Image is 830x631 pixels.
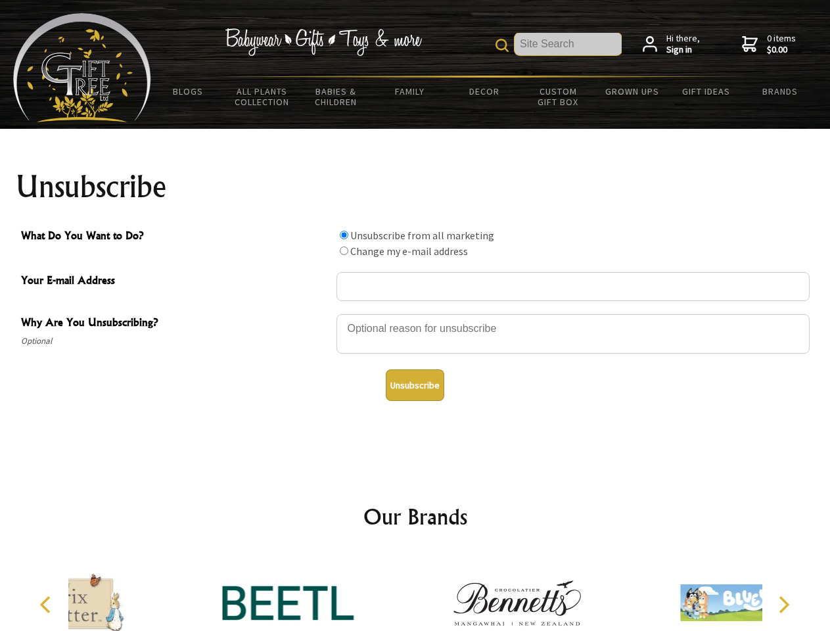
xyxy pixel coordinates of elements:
a: BLOGS [151,78,225,105]
a: Grown Ups [595,78,669,105]
img: product search [496,39,509,52]
button: Next [769,590,798,619]
span: Your E-mail Address [21,272,330,291]
a: All Plants Collection [225,78,300,116]
input: Your E-mail Address [336,272,810,301]
button: Previous [33,590,62,619]
a: Decor [447,78,521,105]
a: Brands [743,78,818,105]
h2: Our Brands [26,501,804,532]
span: Why Are You Unsubscribing? [21,314,330,333]
button: Unsubscribe [386,369,444,401]
strong: $0.00 [767,44,796,56]
a: Babies & Children [299,78,373,116]
strong: Sign in [666,44,700,56]
span: Optional [21,333,330,349]
label: Change my e-mail address [350,245,468,258]
textarea: Why Are You Unsubscribing? [336,314,810,354]
a: Family [373,78,448,105]
img: Babywear - Gifts - Toys & more [225,28,422,56]
span: 0 items [767,32,796,56]
a: 0 items$0.00 [742,33,796,56]
input: What Do You Want to Do? [340,231,348,239]
input: Site Search [515,33,622,55]
label: Unsubscribe from all marketing [350,229,494,242]
img: Babyware - Gifts - Toys and more... [13,13,151,122]
h1: Unsubscribe [16,171,815,202]
span: Hi there, [666,33,700,56]
a: Custom Gift Box [521,78,595,116]
a: Gift Ideas [669,78,743,105]
input: What Do You Want to Do? [340,246,348,255]
span: What Do You Want to Do? [21,227,330,246]
a: Hi there,Sign in [643,33,700,56]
